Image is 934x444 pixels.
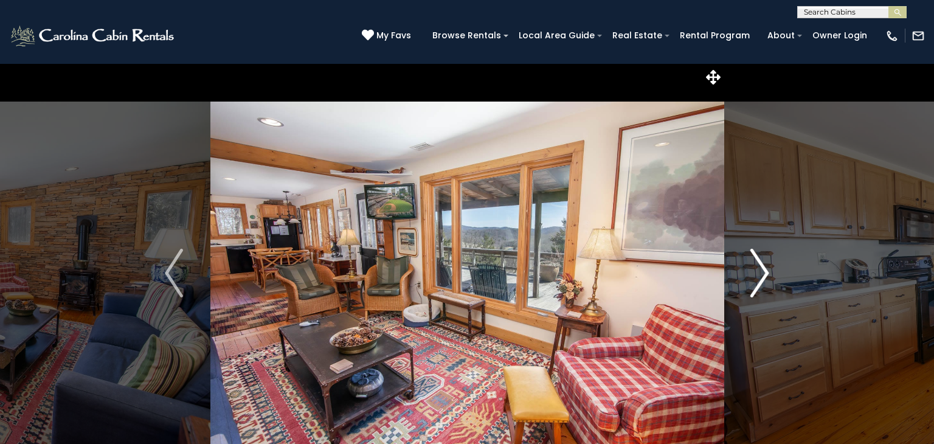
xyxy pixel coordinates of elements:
[885,29,899,43] img: phone-regular-white.png
[165,249,183,297] img: arrow
[426,26,507,45] a: Browse Rentals
[761,26,801,45] a: About
[9,24,178,48] img: White-1-2.png
[751,249,769,297] img: arrow
[912,29,925,43] img: mail-regular-white.png
[376,29,411,42] span: My Favs
[513,26,601,45] a: Local Area Guide
[806,26,873,45] a: Owner Login
[606,26,668,45] a: Real Estate
[674,26,756,45] a: Rental Program
[362,29,414,43] a: My Favs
